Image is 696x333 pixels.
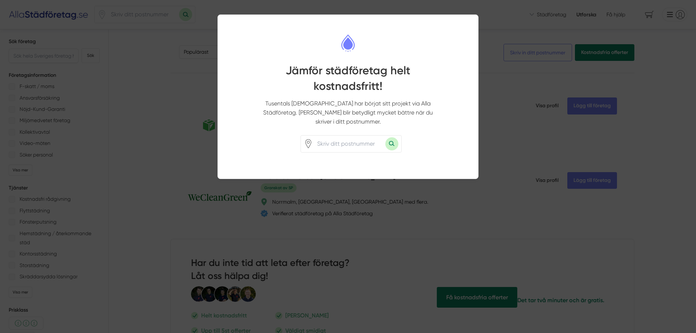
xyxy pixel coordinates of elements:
p: Tusentals [DEMOGRAPHIC_DATA] har börjat sitt projekt via Alla Städföretag. [PERSON_NAME] blir bet... [258,99,438,126]
button: Sök med postnummer [385,137,398,150]
span: Klicka för att använda din position. [304,139,313,148]
input: Skriv ditt postnummer [313,136,385,152]
img: Favikon orginal Alla Städföretag [337,32,359,54]
h2: Jämför städföretag helt kostnadsfritt! [258,63,438,99]
svg: Pin / Karta [304,139,313,148]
